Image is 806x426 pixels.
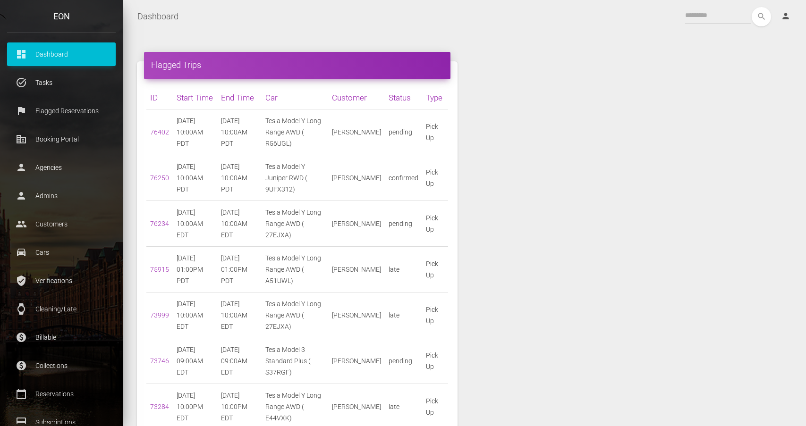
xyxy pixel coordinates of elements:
[14,132,109,146] p: Booking Portal
[150,266,169,273] a: 75915
[422,201,448,247] td: Pick Up
[7,326,116,349] a: paid Billable
[14,359,109,373] p: Collections
[173,86,217,109] th: Start Time
[217,247,262,292] td: [DATE] 01:00PM PDT
[422,86,448,109] th: Type
[7,297,116,321] a: watch Cleaning/Late
[262,247,328,292] td: Tesla Model Y Long Range AWD ( A51UWL)
[14,245,109,259] p: Cars
[7,382,116,406] a: calendar_today Reservations
[14,47,109,61] p: Dashboard
[328,109,385,155] td: [PERSON_NAME]
[14,189,109,203] p: Admins
[7,212,116,236] a: people Customers
[150,174,169,182] a: 76250
[385,201,422,247] td: pending
[146,86,173,109] th: ID
[173,201,217,247] td: [DATE] 10:00AM EDT
[328,155,385,201] td: [PERSON_NAME]
[385,338,422,384] td: pending
[262,201,328,247] td: Tesla Model Y Long Range AWD ( 27EJXA)
[14,217,109,231] p: Customers
[217,109,262,155] td: [DATE] 10:00AM PDT
[328,86,385,109] th: Customer
[173,155,217,201] td: [DATE] 10:00AM PDT
[7,156,116,179] a: person Agencies
[7,241,116,264] a: drive_eta Cars
[385,109,422,155] td: pending
[422,155,448,201] td: Pick Up
[328,201,385,247] td: [PERSON_NAME]
[262,109,328,155] td: Tesla Model Y Long Range AWD ( R56UGL)
[14,274,109,288] p: Verifications
[14,104,109,118] p: Flagged Reservations
[14,330,109,344] p: Billable
[385,292,422,338] td: late
[14,387,109,401] p: Reservations
[173,109,217,155] td: [DATE] 10:00AM PDT
[262,86,328,109] th: Car
[752,7,771,26] button: search
[7,354,116,377] a: paid Collections
[173,338,217,384] td: [DATE] 09:00AM EDT
[422,109,448,155] td: Pick Up
[151,59,443,71] h4: Flagged Trips
[7,269,116,292] a: verified_user Verifications
[422,247,448,292] td: Pick Up
[385,155,422,201] td: confirmed
[422,292,448,338] td: Pick Up
[14,302,109,316] p: Cleaning/Late
[262,155,328,201] td: Tesla Model Y Juniper RWD ( 9UFX312)
[7,71,116,94] a: task_alt Tasks
[217,292,262,338] td: [DATE] 10:00AM EDT
[150,357,169,365] a: 73746
[774,7,799,26] a: person
[7,42,116,66] a: dashboard Dashboard
[385,86,422,109] th: Status
[262,338,328,384] td: Tesla Model 3 Standard Plus ( S37RGF)
[385,247,422,292] td: late
[137,5,178,28] a: Dashboard
[262,292,328,338] td: Tesla Model Y Long Range AWD ( 27EJXA)
[14,160,109,175] p: Agencies
[173,292,217,338] td: [DATE] 10:00AM EDT
[7,127,116,151] a: corporate_fare Booking Portal
[217,86,262,109] th: End Time
[422,338,448,384] td: Pick Up
[781,11,790,21] i: person
[328,292,385,338] td: [PERSON_NAME]
[150,128,169,136] a: 76402
[150,220,169,227] a: 76234
[14,75,109,90] p: Tasks
[150,403,169,410] a: 73284
[328,247,385,292] td: [PERSON_NAME]
[7,99,116,123] a: flag Flagged Reservations
[173,247,217,292] td: [DATE] 01:00PM PDT
[7,184,116,208] a: person Admins
[217,155,262,201] td: [DATE] 10:00AM PDT
[328,338,385,384] td: [PERSON_NAME]
[217,338,262,384] td: [DATE] 09:00AM EDT
[217,201,262,247] td: [DATE] 10:00AM EDT
[150,311,169,319] a: 73999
